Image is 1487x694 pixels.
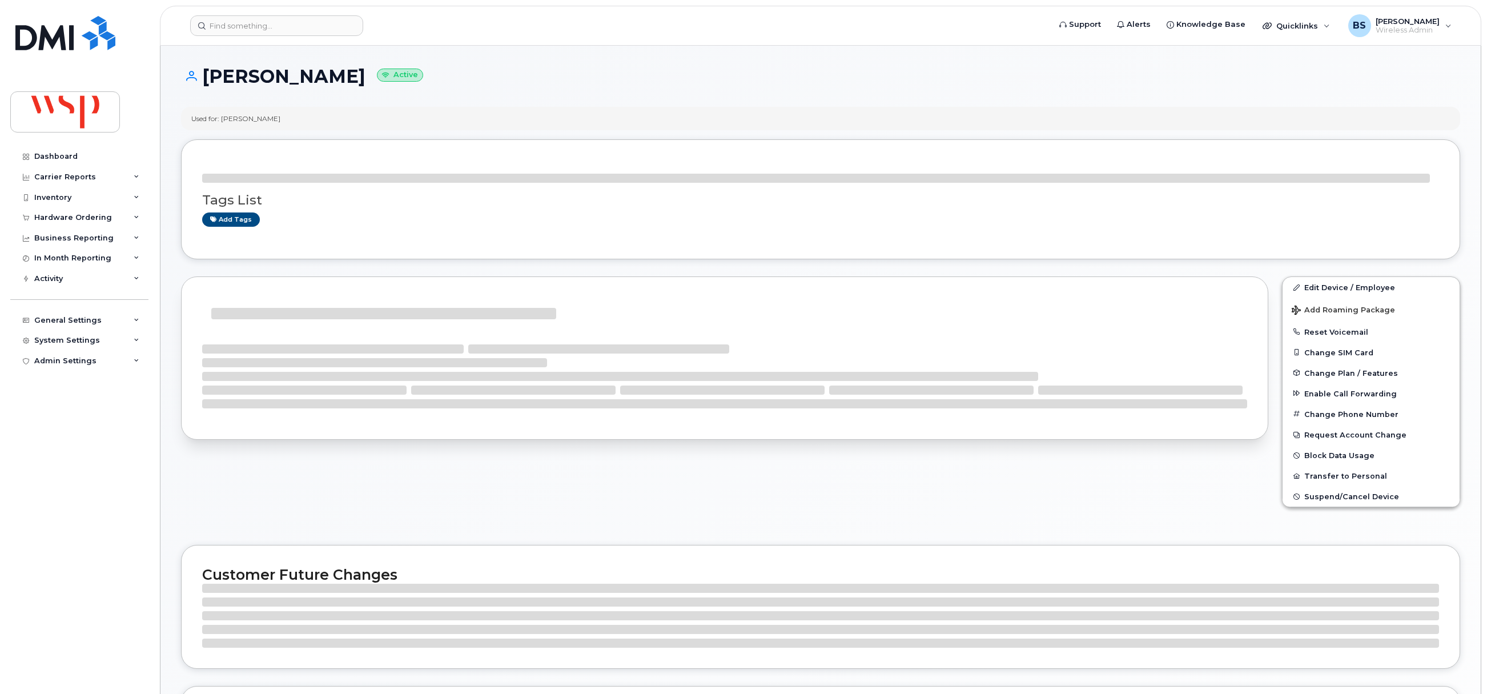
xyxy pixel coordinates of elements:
button: Change Plan / Features [1283,363,1460,383]
button: Reset Voicemail [1283,322,1460,342]
button: Enable Call Forwarding [1283,383,1460,404]
h1: [PERSON_NAME] [181,66,1460,86]
h2: Customer Future Changes [202,566,1439,583]
h3: Tags List [202,193,1439,207]
div: Used for: [PERSON_NAME] [191,114,280,123]
span: Add Roaming Package [1292,306,1395,316]
a: Edit Device / Employee [1283,277,1460,298]
button: Add Roaming Package [1283,298,1460,321]
a: Add tags [202,212,260,227]
span: Suspend/Cancel Device [1304,492,1399,501]
button: Request Account Change [1283,424,1460,445]
button: Change SIM Card [1283,342,1460,363]
span: Enable Call Forwarding [1304,389,1397,398]
button: Block Data Usage [1283,445,1460,466]
span: Change Plan / Features [1304,368,1398,377]
small: Active [377,69,423,82]
button: Transfer to Personal [1283,466,1460,486]
button: Change Phone Number [1283,404,1460,424]
button: Suspend/Cancel Device [1283,486,1460,507]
